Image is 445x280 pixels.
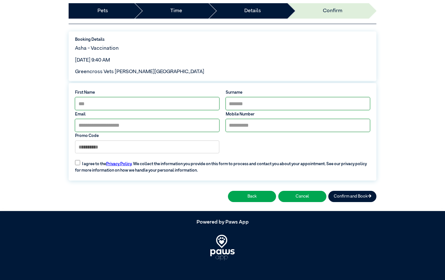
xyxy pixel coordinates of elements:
label: Email [75,111,219,117]
a: Time [170,7,182,15]
button: Cancel [278,191,326,202]
label: Mobile Number [226,111,370,117]
button: Confirm and Book [328,191,376,202]
input: I agree to thePrivacy Policy. We collect the information you provide on this form to process and ... [75,160,80,165]
label: Promo Code [75,133,219,139]
span: Asha - Vaccination [75,46,119,51]
a: Details [244,7,261,15]
label: Booking Details [75,37,370,43]
span: Greencross Vets [PERSON_NAME][GEOGRAPHIC_DATA] [75,69,204,74]
span: [DATE] 9:40 AM [75,58,110,63]
img: PawsApp [210,235,235,260]
h5: Powered by Paws App [69,219,376,225]
label: First Name [75,89,219,96]
button: Back [228,191,276,202]
a: Pets [97,7,108,15]
label: Surname [226,89,370,96]
label: I agree to the . We collect the information you provide on this form to process and contact you a... [72,156,373,174]
a: Privacy Policy [106,162,131,166]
